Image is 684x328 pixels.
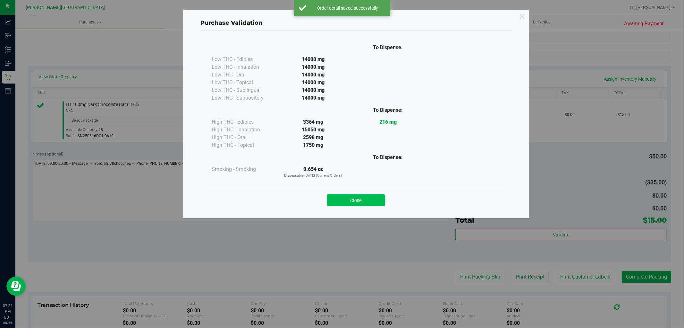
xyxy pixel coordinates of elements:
[212,79,276,86] div: Low THC - Topical
[212,134,276,141] div: High THC - Oral
[276,94,350,102] div: 14000 mg
[212,71,276,79] div: Low THC - Oral
[379,119,397,125] strong: 216 mg
[200,19,263,26] span: Purchase Validation
[276,79,350,86] div: 14000 mg
[212,94,276,102] div: Low THC - Suppository
[276,63,350,71] div: 14000 mg
[212,141,276,149] div: High THC - Topical
[212,86,276,94] div: Low THC - Sublingual
[350,106,425,114] div: To Dispense:
[212,118,276,126] div: High THC - Edibles
[276,134,350,141] div: 2598 mg
[276,56,350,63] div: 14000 mg
[350,44,425,51] div: To Dispense:
[212,165,276,173] div: Smoking - Smoking
[276,126,350,134] div: 15050 mg
[6,277,26,296] iframe: Resource center
[327,194,385,206] button: Close
[310,5,385,11] div: Order detail saved successfully
[212,126,276,134] div: High THC - Inhalation
[276,71,350,79] div: 14000 mg
[350,154,425,161] div: To Dispense:
[276,141,350,149] div: 1750 mg
[212,56,276,63] div: Low THC - Edibles
[276,86,350,94] div: 14000 mg
[212,63,276,71] div: Low THC - Inhalation
[276,118,350,126] div: 3364 mg
[276,165,350,179] div: 0.654 oz
[276,173,350,179] p: Dispensable [DATE] (Current Orders)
